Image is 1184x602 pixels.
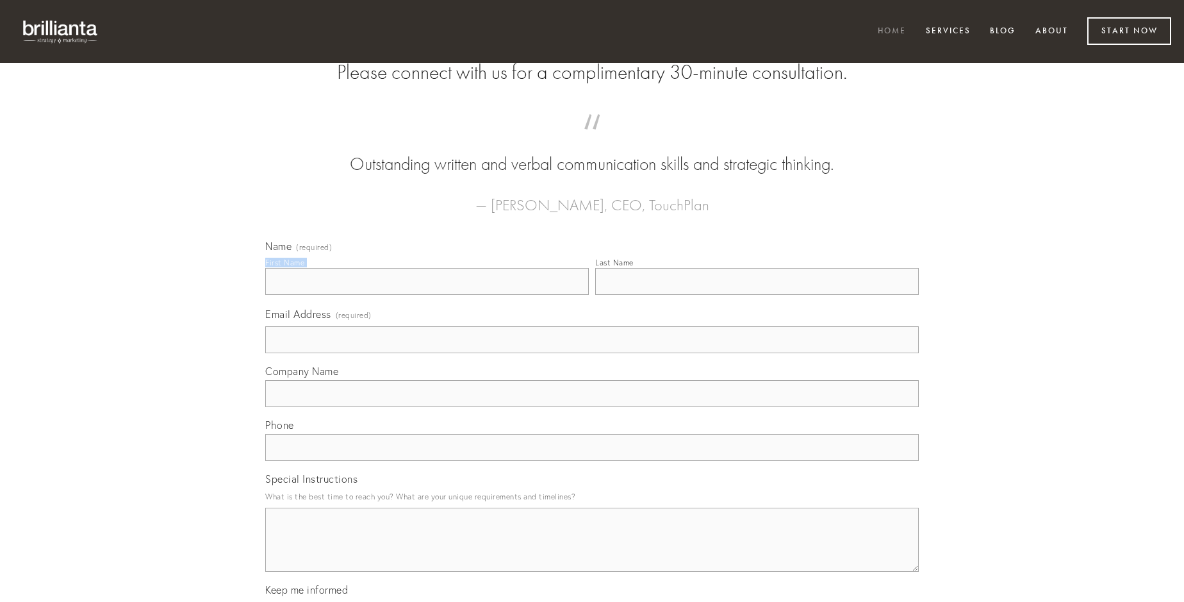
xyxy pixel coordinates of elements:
[265,472,358,485] span: Special Instructions
[869,21,914,42] a: Home
[296,244,332,251] span: (required)
[265,308,331,321] span: Email Address
[982,21,1024,42] a: Blog
[265,488,919,505] p: What is the best time to reach you? What are your unique requirements and timelines?
[13,13,109,50] img: brillianta - research, strategy, marketing
[286,177,898,218] figcaption: — [PERSON_NAME], CEO, TouchPlan
[265,60,919,85] h2: Please connect with us for a complimentary 30-minute consultation.
[1027,21,1076,42] a: About
[265,240,292,253] span: Name
[595,258,634,267] div: Last Name
[265,419,294,431] span: Phone
[265,258,304,267] div: First Name
[265,365,338,378] span: Company Name
[336,306,372,324] span: (required)
[286,127,898,152] span: “
[265,583,348,596] span: Keep me informed
[1087,17,1171,45] a: Start Now
[917,21,979,42] a: Services
[286,127,898,177] blockquote: Outstanding written and verbal communication skills and strategic thinking.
